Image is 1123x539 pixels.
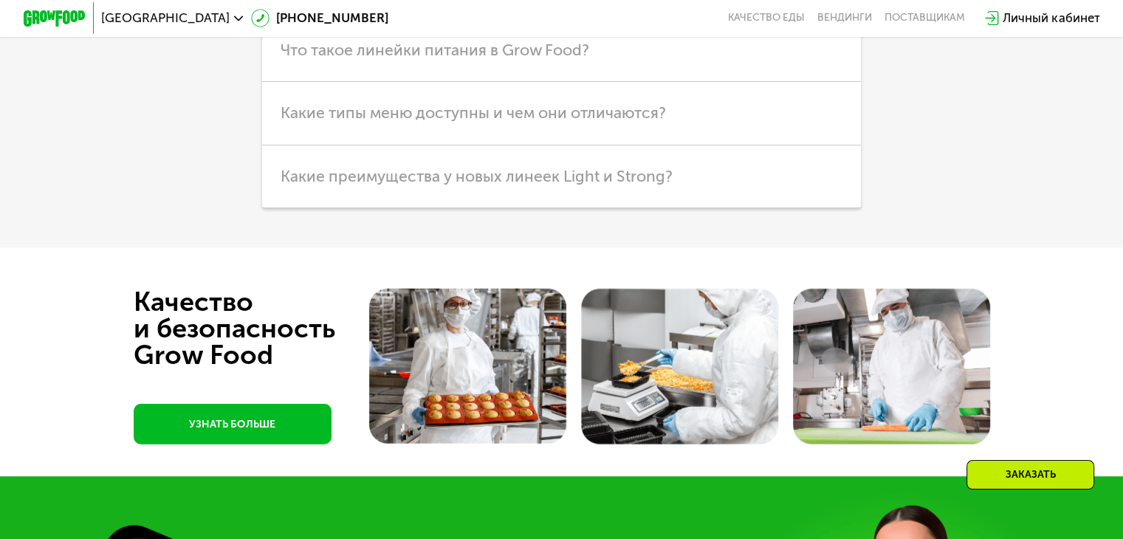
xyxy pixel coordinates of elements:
[817,12,872,24] a: Вендинги
[101,12,230,24] span: [GEOGRAPHIC_DATA]
[281,41,589,59] span: Что такое линейки питания в Grow Food?
[134,289,390,368] div: Качество и безопасность Grow Food
[134,404,332,444] a: УЗНАТЬ БОЛЬШЕ
[966,460,1094,490] div: Заказать
[281,167,673,185] span: Какие преимущества у новых линеек Light и Strong?
[281,103,666,122] span: Какие типы меню доступны и чем они отличаются?
[885,12,965,24] div: поставщикам
[251,9,388,27] a: [PHONE_NUMBER]
[1003,9,1099,27] div: Личный кабинет
[728,12,805,24] a: Качество еды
